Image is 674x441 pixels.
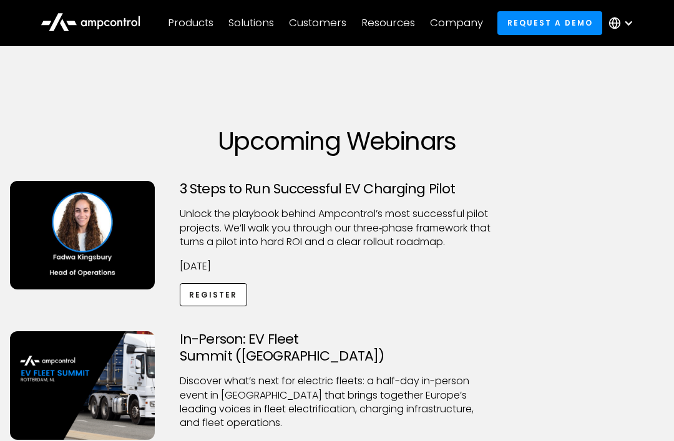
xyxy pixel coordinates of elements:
div: Customers [289,16,346,30]
div: Resources [361,16,415,30]
p: ​Discover what’s next for electric fleets: a half-day in-person event in [GEOGRAPHIC_DATA] that b... [180,374,494,430]
div: Company [430,16,483,30]
div: Solutions [228,16,274,30]
a: Register [180,283,247,306]
h1: Upcoming Webinars [10,126,664,156]
p: [DATE] [180,259,494,273]
h3: In-Person: EV Fleet Summit ([GEOGRAPHIC_DATA]) [180,331,494,364]
div: Products [168,16,213,30]
h3: 3 Steps to Run Successful EV Charging Pilot [180,181,494,197]
p: Unlock the playbook behind Ampcontrol’s most successful pilot projects. We’ll walk you through ou... [180,207,494,249]
a: Request a demo [497,11,602,34]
